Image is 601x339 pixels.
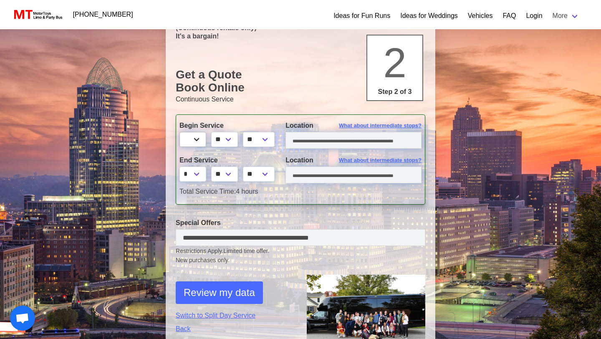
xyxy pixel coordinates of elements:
[548,8,584,24] a: More
[176,68,425,94] h1: Get a Quote Book Online
[333,11,390,21] a: Ideas for Fun Runs
[400,11,458,21] a: Ideas for Weddings
[176,218,425,228] label: Special Offers
[526,11,542,21] a: Login
[12,9,63,20] img: MotorToys Logo
[176,256,425,265] span: New purchases only.
[176,281,263,304] button: Review my data
[176,248,425,265] small: Restrictions Apply.
[176,94,425,104] p: Continuous Service
[179,155,273,165] label: End Service
[371,87,419,97] p: Step 2 of 3
[179,188,236,195] span: Total Service Time:
[184,285,255,300] span: Review my data
[503,11,516,21] a: FAQ
[176,32,425,40] p: It's a bargain!
[10,306,35,331] div: Open chat
[173,187,428,197] div: 4 hours
[383,39,407,86] span: 2
[468,11,493,21] a: Vehicles
[285,122,313,129] span: Location
[285,157,313,164] span: Location
[223,247,269,256] span: Limited time offer.
[339,156,422,164] span: What about intermediate stops?
[179,121,273,131] label: Begin Service
[176,324,294,334] a: Back
[176,311,294,321] a: Switch to Split Day Service
[339,121,422,130] span: What about intermediate stops?
[68,6,138,23] a: [PHONE_NUMBER]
